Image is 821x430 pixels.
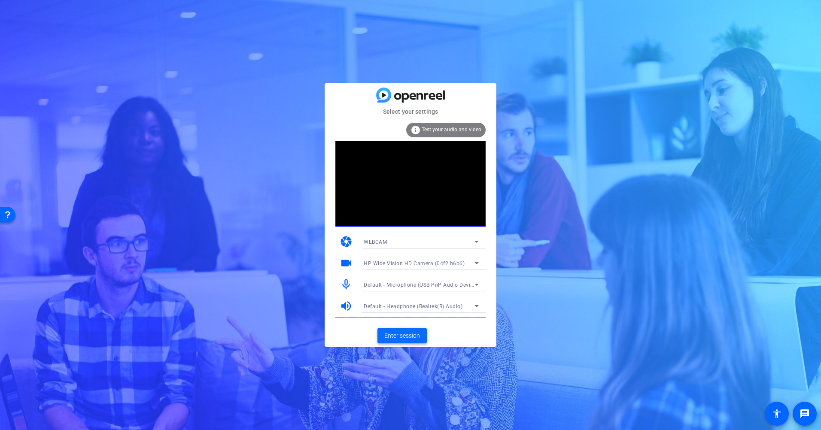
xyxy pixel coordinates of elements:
span: Enter session [384,331,420,340]
span: Default - Microphone (USB PnP Audio Device) [364,281,478,288]
img: blue-gradient.svg [376,88,445,103]
span: Test your audio and video [422,127,481,133]
mat-card-subtitle: Select your settings [325,107,496,116]
mat-icon: message [800,409,810,419]
button: Enter session [377,328,427,343]
mat-icon: mic_none [340,278,353,291]
span: HP Wide Vision HD Camera (04f2:b6b6) [364,260,465,266]
mat-icon: accessibility [772,409,782,419]
span: Default - Headphone (Realtek(R) Audio) [364,303,462,309]
mat-icon: videocam [340,257,353,270]
mat-icon: volume_up [340,300,353,312]
mat-icon: camera [340,235,353,248]
span: WEBCAM [364,239,387,245]
mat-icon: info [410,125,421,135]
